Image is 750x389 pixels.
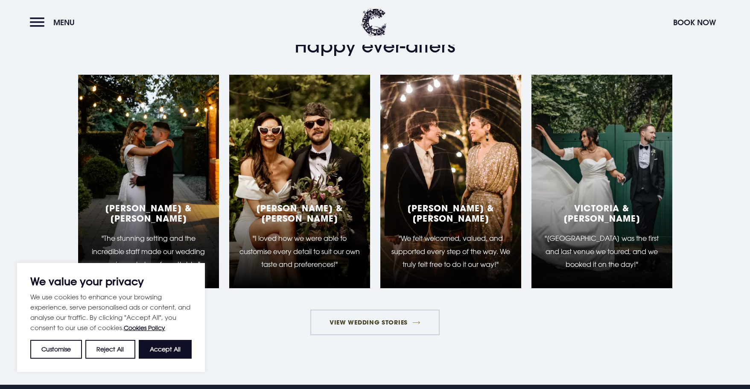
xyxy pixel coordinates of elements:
button: Accept All [139,340,192,359]
p: "The stunning setting and the incredible staff made our wedding experience truly unforgettable." [88,232,209,271]
a: [PERSON_NAME] & [PERSON_NAME] "We felt welcomed, valued, and supported every step of the way. We ... [380,75,521,288]
h2: Happy ever-afters [179,18,572,57]
h5: [PERSON_NAME] & [PERSON_NAME] [239,203,360,223]
a: Cookies Policy [124,324,165,331]
button: Book Now [669,13,720,32]
p: We use cookies to enhance your browsing experience, serve personalised ads or content, and analys... [30,292,192,333]
button: Reject All [85,340,135,359]
a: View Wedding Stories [310,310,440,335]
button: Customise [30,340,82,359]
div: We value your privacy [17,263,205,372]
h5: [PERSON_NAME] & [PERSON_NAME] [88,203,209,223]
p: "[GEOGRAPHIC_DATA] was the first and last venue we toured, and we booked it on the day!" [542,232,662,271]
p: "We felt welcomed, valued, and supported every step of the way. We truly felt free to do it our w... [391,232,511,271]
h5: Victoria & [PERSON_NAME] [542,203,662,223]
p: We value your privacy [30,276,192,287]
a: [PERSON_NAME] & [PERSON_NAME] "I loved how we were able to customise every detail to suit our own... [229,75,370,288]
span: Menu [53,18,75,27]
a: [PERSON_NAME] & [PERSON_NAME] "The stunning setting and the incredible staff made our wedding exp... [78,75,219,288]
img: Clandeboye Lodge [361,9,387,36]
a: Victoria & [PERSON_NAME] "[GEOGRAPHIC_DATA] was the first and last venue we toured, and we booked... [531,75,672,288]
p: "I loved how we were able to customise every detail to suit our own taste and preferences!" [239,232,360,271]
h5: [PERSON_NAME] & [PERSON_NAME] [391,203,511,223]
button: Menu [30,13,79,32]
